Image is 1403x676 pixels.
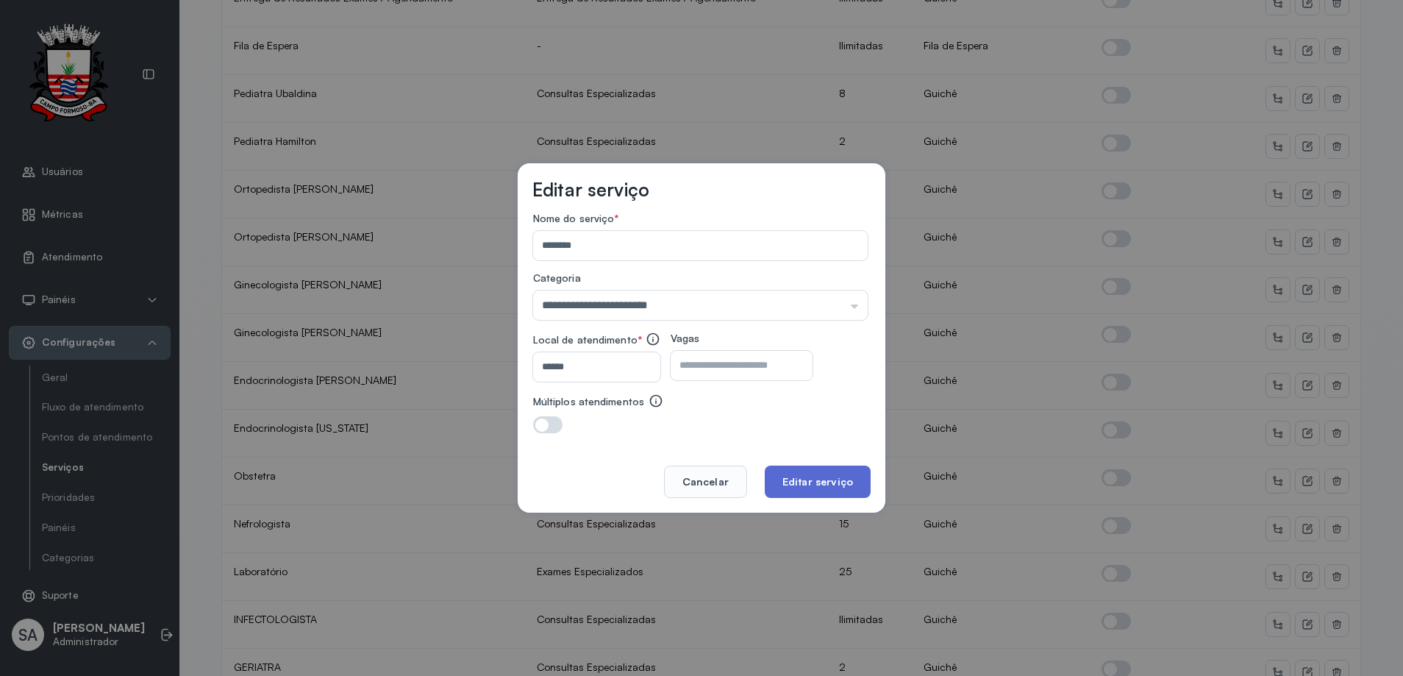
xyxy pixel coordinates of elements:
[533,333,638,346] span: Local de atendimento
[765,466,871,498] button: Editar serviço
[532,178,649,201] h3: Editar serviço
[533,212,615,224] span: Nome do serviço
[664,466,747,498] button: Cancelar
[671,332,700,344] span: Vagas
[533,271,581,284] span: Categoria
[533,396,644,408] label: Múltiplos atendimentos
